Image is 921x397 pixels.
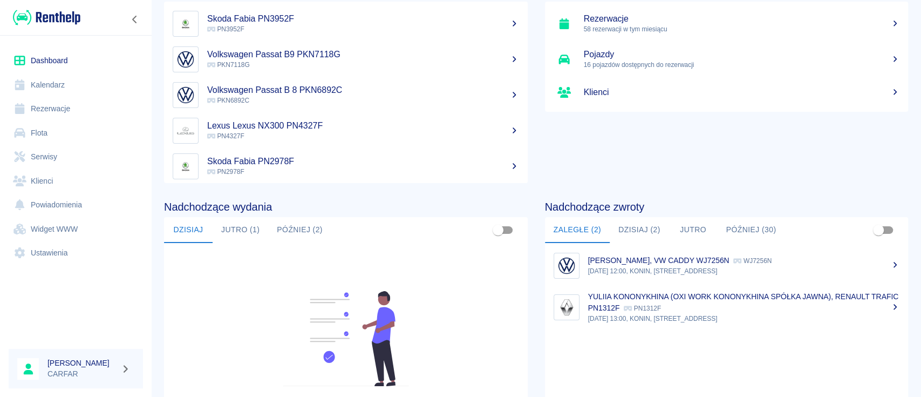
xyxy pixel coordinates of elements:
[9,145,143,169] a: Serwisy
[588,266,900,276] p: [DATE] 12:00, KONIN, [STREET_ADDRESS]
[9,49,143,73] a: Dashboard
[164,200,528,213] h4: Nadchodzące wydania
[207,97,249,104] span: PKN6892C
[127,12,143,26] button: Zwiń nawigację
[207,156,519,167] h5: Skoda Fabia PN2978F
[164,42,528,77] a: ImageVolkswagen Passat B9 PKN7118G PKN7118G
[545,200,909,213] h4: Nadchodzące zwroty
[588,256,729,265] p: [PERSON_NAME], VW CADDY WJ7256N
[545,42,909,77] a: Pojazdy16 pojazdów dostępnych do rezerwacji
[164,113,528,149] a: ImageLexus Lexus NX300 PN4327F PN4327F
[556,297,577,318] img: Image
[47,368,117,380] p: CARFAR
[545,6,909,42] a: Rezerwacje58 rezerwacji w tym miesiącu
[584,14,900,24] h5: Rezerwacje
[9,9,80,26] a: Renthelp logo
[207,14,519,24] h5: Skoda Fabia PN3952F
[488,220,508,240] span: Pokaż przypisane tylko do mnie
[610,217,669,243] button: Dzisiaj (2)
[9,169,143,193] a: Klienci
[733,257,772,265] p: WJ7256N
[584,60,900,70] p: 16 pojazdów dostępnych do rezerwacji
[717,217,784,243] button: Później (30)
[276,291,415,386] img: Fleet
[164,6,528,42] a: ImageSkoda Fabia PN3952F PN3952F
[9,73,143,97] a: Kalendarz
[588,314,900,324] p: [DATE] 13:00, KONIN, [STREET_ADDRESS]
[624,305,661,312] p: PN1312F
[175,120,196,141] img: Image
[545,217,610,243] button: Zaległe (2)
[213,217,268,243] button: Jutro (1)
[584,87,900,98] h5: Klienci
[668,217,717,243] button: Jutro
[164,77,528,113] a: ImageVolkswagen Passat B 8 PKN6892C PKN6892C
[13,9,80,26] img: Renthelp logo
[868,220,889,240] span: Pokaż przypisane tylko do mnie
[545,77,909,107] a: Klienci
[164,149,528,184] a: ImageSkoda Fabia PN2978F PN2978F
[207,61,250,69] span: PKN7118G
[207,85,519,96] h5: Volkswagen Passat B 8 PKN6892C
[268,217,331,243] button: Później (2)
[207,168,244,176] span: PN2978F
[207,49,519,60] h5: Volkswagen Passat B9 PKN7118G
[175,49,196,70] img: Image
[9,217,143,241] a: Widget WWW
[9,193,143,217] a: Powiadomienia
[207,132,244,140] span: PN4327F
[545,284,909,331] a: ImageYULIIA KONONYKHINA (OXI WORK KONONYKHINA SPÓŁKA JAWNA), RENAULT TRAFIC PN1312F PN1312F[DATE]...
[9,121,143,145] a: Flota
[207,120,519,131] h5: Lexus Lexus NX300 PN4327F
[47,358,117,368] h6: [PERSON_NAME]
[207,25,244,33] span: PN3952F
[545,247,909,284] a: Image[PERSON_NAME], VW CADDY WJ7256N WJ7256N[DATE] 12:00, KONIN, [STREET_ADDRESS]
[175,14,196,34] img: Image
[584,49,900,60] h5: Pojazdy
[164,217,213,243] button: Dzisiaj
[584,24,900,34] p: 58 rezerwacji w tym miesiącu
[9,97,143,121] a: Rezerwacje
[556,255,577,276] img: Image
[9,241,143,265] a: Ustawienia
[175,156,196,177] img: Image
[588,292,899,312] p: YULIIA KONONYKHINA (OXI WORK KONONYKHINA SPÓŁKA JAWNA), RENAULT TRAFIC PN1312F
[175,85,196,105] img: Image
